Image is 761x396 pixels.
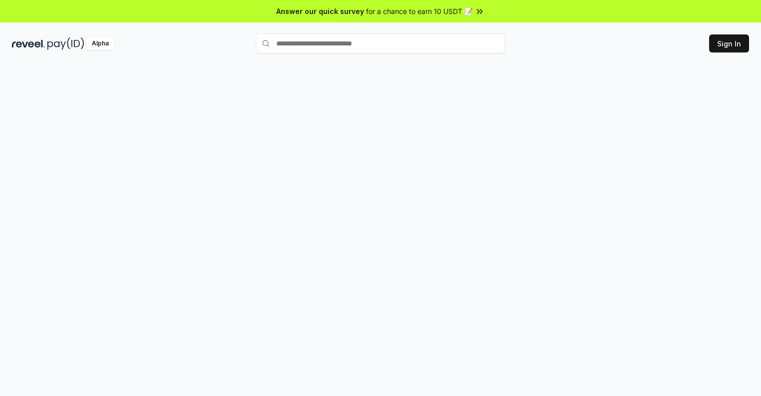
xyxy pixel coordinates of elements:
[12,37,45,50] img: reveel_dark
[709,34,749,52] button: Sign In
[47,37,84,50] img: pay_id
[276,6,364,16] span: Answer our quick survey
[86,37,114,50] div: Alpha
[366,6,473,16] span: for a chance to earn 10 USDT 📝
